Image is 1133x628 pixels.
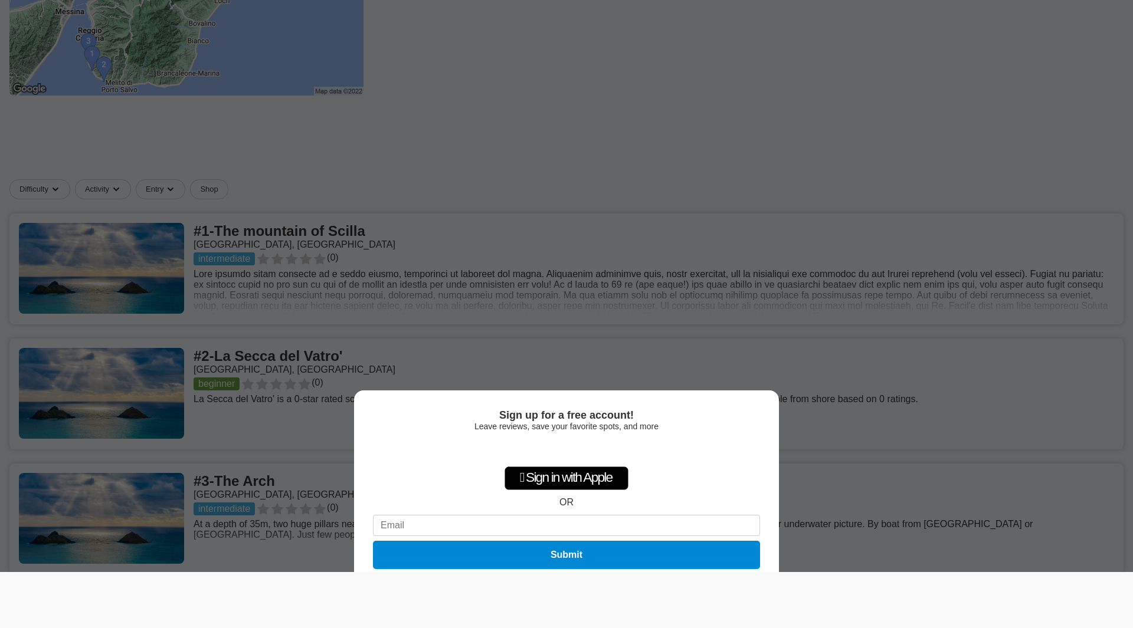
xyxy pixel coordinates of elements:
div: Sign in with Apple [505,466,628,490]
iframe: Sign in with Google Button [507,437,627,463]
div: Leave reviews, save your favorite spots, and more [373,422,760,431]
iframe: Advertisement [352,572,781,625]
input: Email [373,515,760,536]
div: Sign up for a free account! [373,409,760,422]
button: Submit [373,541,760,569]
div: OR [559,497,574,508]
